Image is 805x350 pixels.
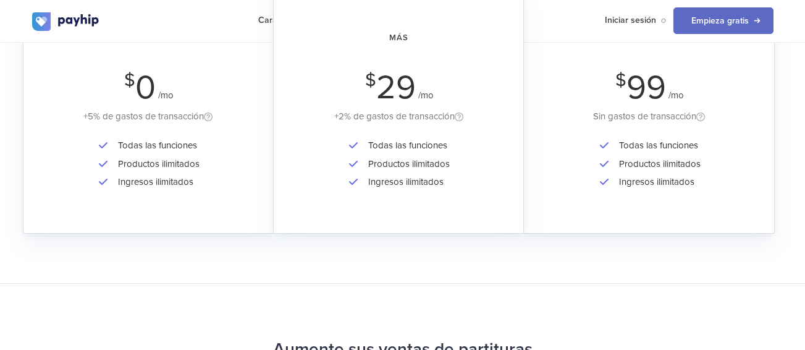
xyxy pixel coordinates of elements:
span: /mo [668,90,684,101]
div: +5% de gastos de transacción [41,109,256,124]
li: Todas las funciones [613,137,701,155]
span: $ [365,73,376,88]
li: Productos ilimitados [362,155,450,173]
li: Todas las funciones [112,137,200,155]
span: /mo [158,90,174,101]
span: 99 [626,67,666,108]
img: logo.svg [32,12,100,31]
span: 29 [376,67,416,108]
span: Características [258,15,322,25]
li: Ingresos ilimitados [362,173,450,191]
li: Todas las funciones [362,137,450,155]
span: /mo [418,90,434,101]
li: Productos ilimitados [112,155,200,173]
li: Productos ilimitados [613,155,701,173]
a: Empieza gratis [673,7,773,34]
li: Ingresos ilimitados [112,173,200,191]
div: +2% de gastos de transacción [291,109,506,124]
span: 0 [135,67,156,108]
li: Ingresos ilimitados [613,173,701,191]
span: $ [124,73,135,88]
h2: Más [291,22,506,54]
div: Sin gastos de transacción [541,109,757,124]
span: $ [615,73,626,88]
